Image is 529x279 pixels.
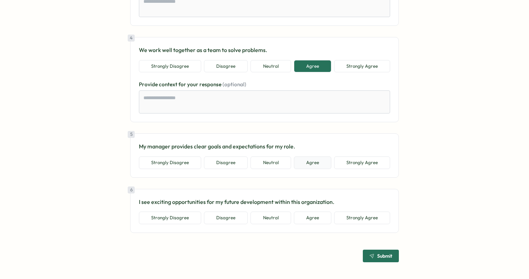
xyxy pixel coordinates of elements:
[128,186,135,193] div: 6
[139,81,159,88] span: Provide
[139,212,201,224] button: Strongly Disagree
[139,198,390,206] p: I see exciting opportunities for my future development within this organization.
[178,81,187,88] span: for
[204,156,248,169] button: Disagree
[334,60,390,73] button: Strongly Agree
[187,81,199,88] span: your
[199,81,223,88] span: response
[139,156,201,169] button: Strongly Disagree
[139,60,201,73] button: Strongly Disagree
[128,35,135,42] div: 4
[294,212,331,224] button: Agree
[251,212,291,224] button: Neutral
[251,60,291,73] button: Neutral
[159,81,178,88] span: context
[251,156,291,169] button: Neutral
[377,254,392,258] span: Submit
[294,60,331,73] button: Agree
[204,60,248,73] button: Disagree
[223,81,246,88] span: (optional)
[204,212,248,224] button: Disagree
[294,156,331,169] button: Agree
[334,156,390,169] button: Strongly Agree
[139,142,390,151] p: My manager provides clear goals and expectations for my role.
[363,250,399,262] button: Submit
[334,212,390,224] button: Strongly Agree
[128,131,135,138] div: 5
[139,46,390,54] p: We work well together as a team to solve problems.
